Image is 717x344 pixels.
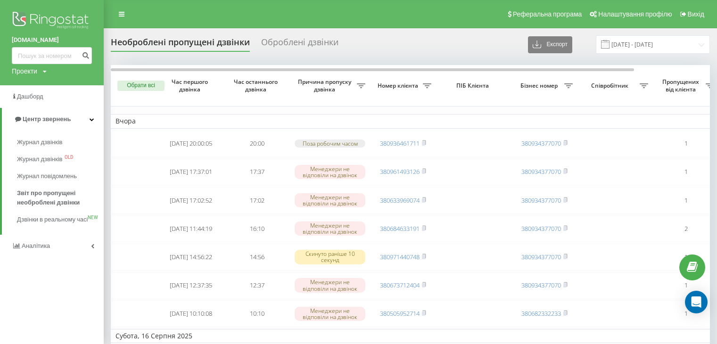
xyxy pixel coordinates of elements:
[380,139,420,147] a: 380936461711
[375,82,423,90] span: Номер клієнта
[17,93,43,100] span: Дашборд
[12,9,92,33] img: Ringostat logo
[261,37,338,52] div: Оброблені дзвінки
[224,215,290,242] td: 16:10
[295,78,357,93] span: Причина пропуску дзвінка
[12,47,92,64] input: Пошук за номером
[380,281,420,289] a: 380673712404
[158,301,224,327] td: [DATE] 10:10:08
[22,242,50,249] span: Аналiтика
[224,244,290,270] td: 14:56
[295,139,365,147] div: Поза робочим часом
[17,151,104,168] a: Журнал дзвінківOLD
[380,224,420,233] a: 380684633191
[521,253,561,261] a: 380934377070
[17,172,77,181] span: Журнал повідомлень
[17,188,99,207] span: Звіт про пропущені необроблені дзвінки
[521,139,561,147] a: 380934377070
[685,291,708,313] div: Open Intercom Messenger
[17,211,104,228] a: Дзвінки в реальному часіNEW
[158,159,224,185] td: [DATE] 17:37:01
[295,278,365,292] div: Менеджери не відповіли на дзвінок
[12,35,92,45] a: [DOMAIN_NAME]
[295,165,365,179] div: Менеджери не відповіли на дзвінок
[17,215,88,224] span: Дзвінки в реальному часі
[158,131,224,157] td: [DATE] 20:00:05
[528,36,572,53] button: Експорт
[224,272,290,299] td: 12:37
[158,272,224,299] td: [DATE] 12:37:35
[521,167,561,176] a: 380934377070
[224,301,290,327] td: 10:10
[521,309,561,318] a: 380682332233
[516,82,564,90] span: Бізнес номер
[165,78,216,93] span: Час першого дзвінка
[2,108,104,131] a: Центр звернень
[380,309,420,318] a: 380505952714
[444,82,503,90] span: ПІБ Клієнта
[23,115,71,123] span: Центр звернень
[231,78,282,93] span: Час останнього дзвінка
[17,155,62,164] span: Журнал дзвінків
[17,185,104,211] a: Звіт про пропущені необроблені дзвінки
[17,134,104,151] a: Журнал дзвінків
[521,196,561,205] a: 380934377070
[158,215,224,242] td: [DATE] 11:44:19
[582,82,640,90] span: Співробітник
[12,66,37,76] div: Проекти
[295,221,365,236] div: Менеджери не відповіли на дзвінок
[658,78,706,93] span: Пропущених від клієнта
[224,187,290,213] td: 17:02
[380,253,420,261] a: 380971440748
[513,10,582,18] span: Реферальна програма
[158,187,224,213] td: [DATE] 17:02:52
[17,138,62,147] span: Журнал дзвінків
[224,131,290,157] td: 20:00
[17,168,104,185] a: Журнал повідомлень
[521,281,561,289] a: 380934377070
[158,244,224,270] td: [DATE] 14:56:22
[688,10,704,18] span: Вихід
[295,307,365,321] div: Менеджери не відповіли на дзвінок
[224,159,290,185] td: 17:37
[295,250,365,264] div: Скинуто раніше 10 секунд
[117,81,165,91] button: Обрати всі
[295,193,365,207] div: Менеджери не відповіли на дзвінок
[598,10,672,18] span: Налаштування профілю
[380,167,420,176] a: 380961493126
[380,196,420,205] a: 380633969074
[111,37,250,52] div: Необроблені пропущені дзвінки
[521,224,561,233] a: 380934377070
